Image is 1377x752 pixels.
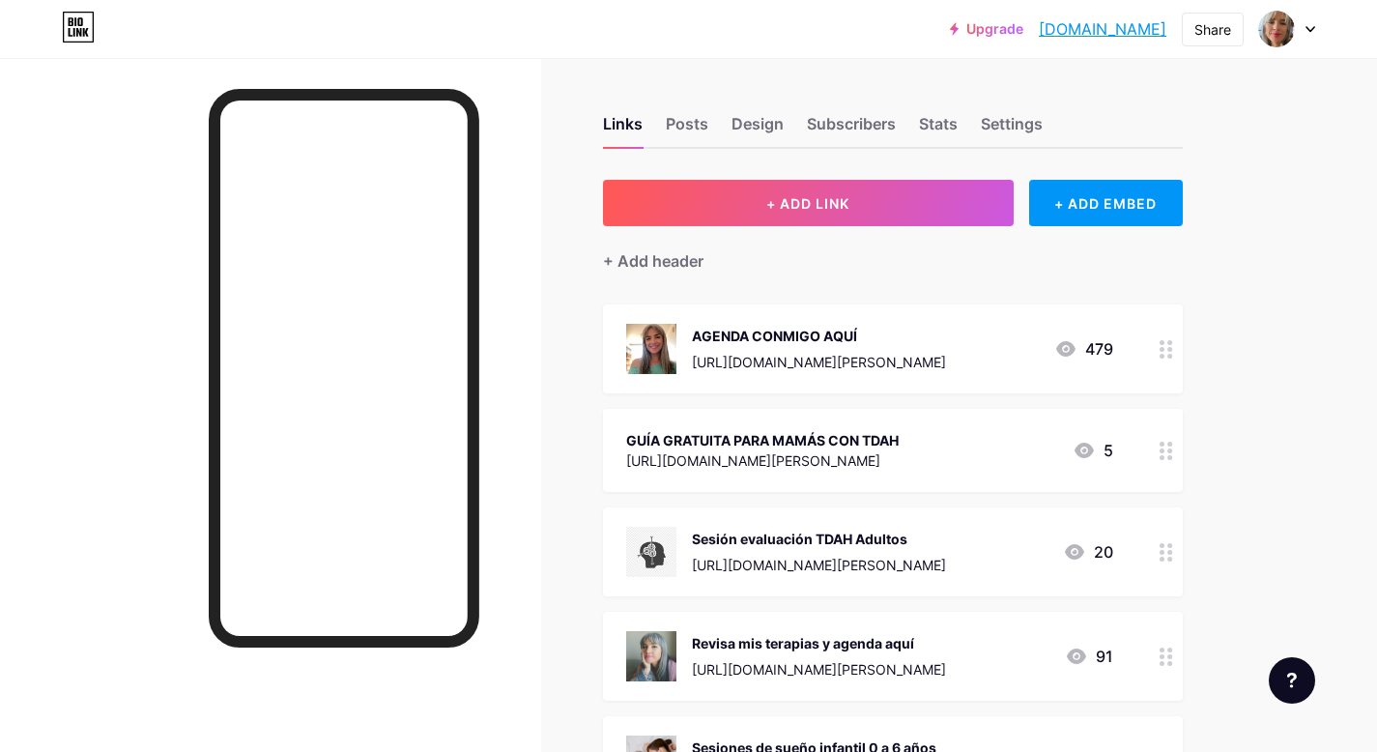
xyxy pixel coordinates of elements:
div: 20 [1063,540,1113,564]
div: 91 [1065,645,1113,668]
img: Pamela Labatut H. Psicología y Flores [1258,11,1295,47]
div: AGENDA CONMIGO AQUÍ [692,326,946,346]
span: + ADD LINK [766,195,849,212]
div: Posts [666,112,708,147]
div: [URL][DOMAIN_NAME][PERSON_NAME] [692,352,946,372]
a: [DOMAIN_NAME] [1039,17,1166,41]
div: + Add header [603,249,703,273]
div: + ADD EMBED [1029,180,1183,226]
div: Subscribers [807,112,896,147]
div: Settings [981,112,1043,147]
div: [URL][DOMAIN_NAME][PERSON_NAME] [626,450,899,471]
img: Sesión evaluación TDAH Adultos [626,527,676,577]
div: GUÍA GRATUITA PARA MAMÁS CON TDAH [626,430,899,450]
div: Share [1194,19,1231,40]
div: Sesión evaluación TDAH Adultos [692,529,946,549]
div: [URL][DOMAIN_NAME][PERSON_NAME] [692,659,946,680]
div: Revisa mis terapias y agenda aquí [692,633,946,653]
img: Revisa mis terapias y agenda aquí [626,631,676,681]
div: [URL][DOMAIN_NAME][PERSON_NAME] [692,555,946,575]
a: Upgrade [950,21,1023,37]
div: 479 [1054,337,1113,361]
div: 5 [1073,439,1113,462]
img: AGENDA CONMIGO AQUÍ [626,324,676,374]
button: + ADD LINK [603,180,1014,226]
div: Design [732,112,784,147]
div: Links [603,112,643,147]
div: Stats [919,112,958,147]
